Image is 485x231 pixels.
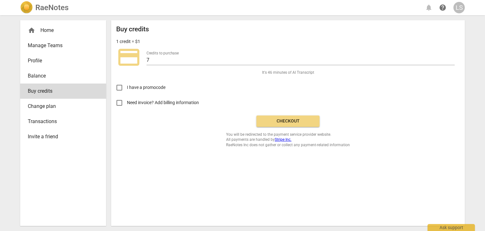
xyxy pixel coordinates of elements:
[20,99,106,114] a: Change plan
[116,25,149,33] h2: Buy credits
[20,68,106,84] a: Balance
[147,51,179,55] label: Credits to purchase
[28,72,93,80] span: Balance
[256,115,320,127] button: Checkout
[439,4,446,11] span: help
[453,2,465,13] button: LS
[116,45,141,70] span: credit_card
[28,133,93,140] span: Invite a friend
[20,38,106,53] a: Manage Teams
[20,1,69,14] a: LogoRaeNotes
[28,27,93,34] div: Home
[28,118,93,125] span: Transactions
[28,57,93,65] span: Profile
[28,87,93,95] span: Buy credits
[262,70,314,75] span: It's 46 minutes of AI Transcript
[20,114,106,129] a: Transactions
[35,3,69,12] h2: RaeNotes
[226,132,350,148] span: You will be redirected to the payment service provider website. All payments are handled by RaeNo...
[20,1,33,14] img: Logo
[20,23,106,38] div: Home
[275,137,291,142] a: Stripe Inc.
[127,99,200,106] span: Need invoice? Add billing information
[28,27,35,34] span: home
[20,84,106,99] a: Buy credits
[28,42,93,49] span: Manage Teams
[20,129,106,144] a: Invite a friend
[437,2,448,13] a: Help
[127,84,165,91] span: I have a promocode
[28,103,93,110] span: Change plan
[261,118,314,124] span: Checkout
[428,224,475,231] div: Ask support
[20,53,106,68] a: Profile
[116,38,140,45] p: 1 credit = $1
